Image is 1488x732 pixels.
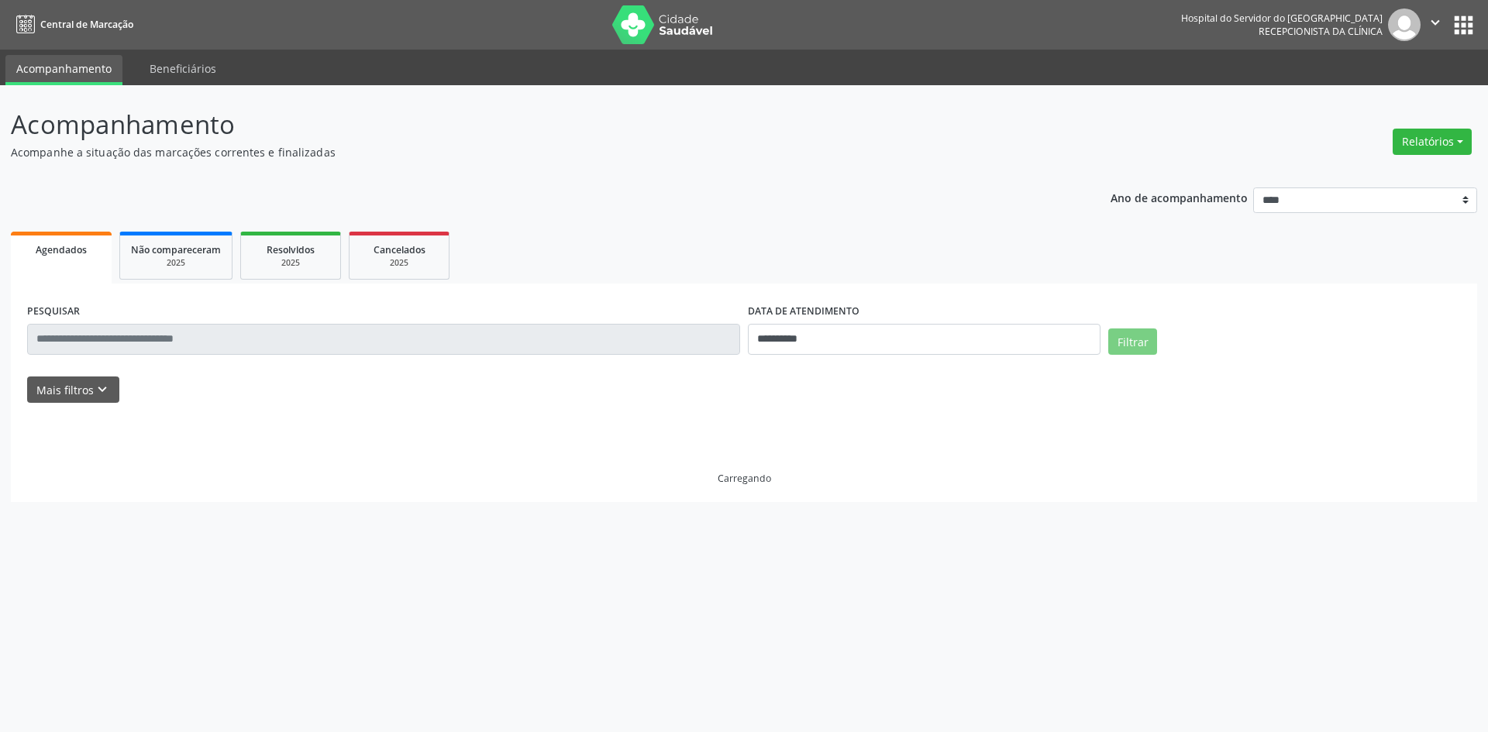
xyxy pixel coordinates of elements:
button:  [1421,9,1450,41]
label: PESQUISAR [27,300,80,324]
span: Não compareceram [131,243,221,256]
div: 2025 [360,257,438,269]
i: keyboard_arrow_down [94,381,111,398]
a: Beneficiários [139,55,227,82]
button: apps [1450,12,1477,39]
button: Relatórios [1393,129,1472,155]
div: Carregando [718,472,771,485]
span: Cancelados [374,243,425,256]
div: Hospital do Servidor do [GEOGRAPHIC_DATA] [1181,12,1383,25]
button: Mais filtroskeyboard_arrow_down [27,376,119,404]
p: Ano de acompanhamento [1111,187,1248,207]
button: Filtrar [1108,328,1157,355]
i:  [1427,14,1444,31]
span: Recepcionista da clínica [1259,25,1383,38]
span: Resolvidos [267,243,315,256]
span: Agendados [36,243,87,256]
label: DATA DE ATENDIMENTO [748,300,859,324]
img: img [1388,9,1421,41]
div: 2025 [131,257,221,269]
a: Acompanhamento [5,55,122,85]
span: Central de Marcação [40,18,133,31]
a: Central de Marcação [11,12,133,37]
p: Acompanhamento [11,105,1037,144]
div: 2025 [252,257,329,269]
p: Acompanhe a situação das marcações correntes e finalizadas [11,144,1037,160]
